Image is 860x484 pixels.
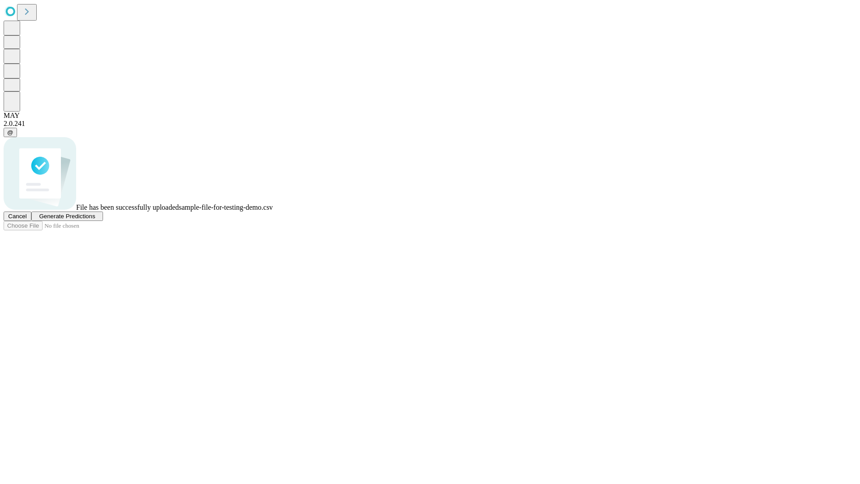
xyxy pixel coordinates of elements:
button: Generate Predictions [31,212,103,221]
span: @ [7,129,13,136]
span: Generate Predictions [39,213,95,220]
button: Cancel [4,212,31,221]
div: 2.0.241 [4,120,856,128]
span: Cancel [8,213,27,220]
span: File has been successfully uploaded [76,203,179,211]
div: MAY [4,112,856,120]
span: sample-file-for-testing-demo.csv [179,203,273,211]
button: @ [4,128,17,137]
